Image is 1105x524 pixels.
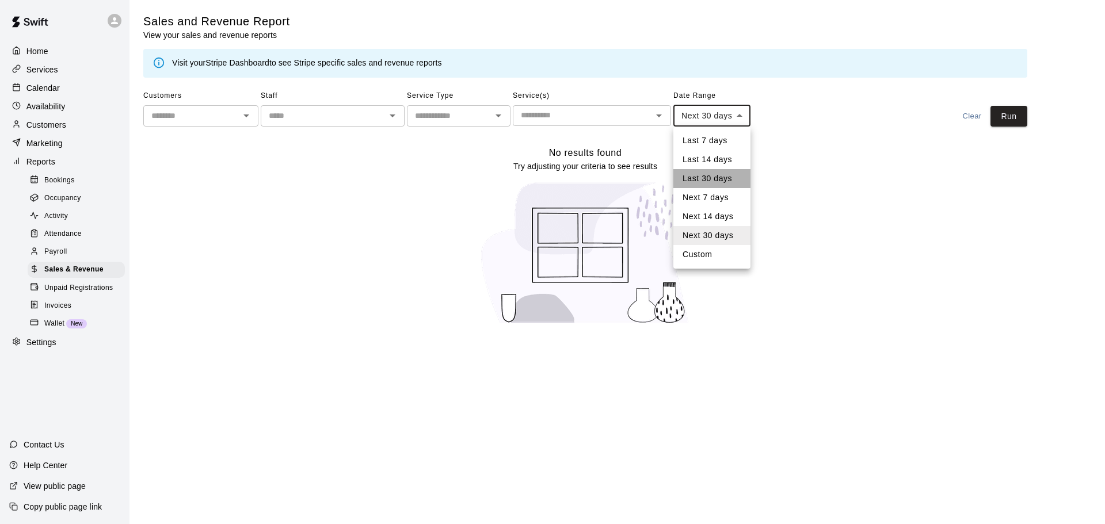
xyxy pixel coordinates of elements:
li: Next 7 days [673,188,750,207]
li: Next 14 days [673,207,750,226]
li: Last 14 days [673,150,750,169]
li: Next 30 days [673,226,750,245]
li: Custom [673,245,750,264]
li: Last 7 days [673,131,750,150]
li: Last 30 days [673,169,750,188]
